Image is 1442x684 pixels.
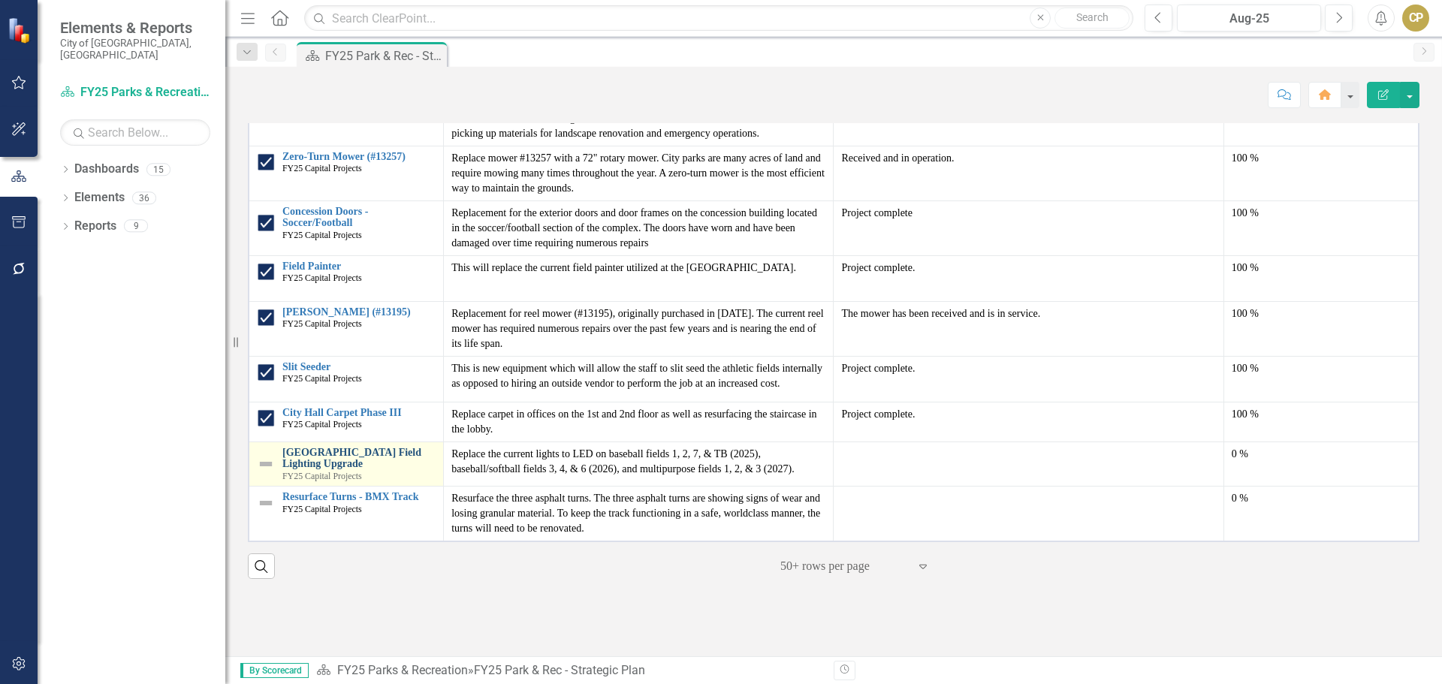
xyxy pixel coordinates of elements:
td: Double-Click to Edit [834,442,1223,487]
td: Double-Click to Edit [834,357,1223,402]
td: Double-Click to Edit Right Click for Context Menu [249,302,444,357]
p: Project complete [841,206,1215,221]
div: 100 % [1232,407,1410,422]
div: 36 [132,191,156,204]
p: Resurface the three asphalt turns. The three asphalt turns are showing signs of wear and losing g... [451,491,825,536]
a: [GEOGRAPHIC_DATA] Field Lighting Upgrade [282,447,436,470]
span: FY25 Capital Projects [282,163,362,173]
td: Double-Click to Edit [1223,256,1419,302]
div: 0 % [1232,491,1410,506]
button: Aug-25 [1177,5,1321,32]
div: Aug-25 [1182,10,1316,28]
img: Completed [257,263,275,281]
td: Double-Click to Edit [834,302,1223,357]
a: [PERSON_NAME] (#13195) [282,306,436,318]
p: Project complete. [841,261,1215,279]
div: 100 % [1232,361,1410,376]
div: 100 % [1232,206,1410,221]
span: Elements & Reports [60,19,210,37]
span: By Scorecard [240,663,309,678]
span: FY25 Capital Projects [282,230,362,240]
td: Double-Click to Edit [834,201,1223,256]
a: Field Painter [282,261,436,272]
div: FY25 Park & Rec - Strategic Plan [474,663,645,677]
p: Replace the current lights to LED on baseball fields 1, 2, 7, & TB (2025), baseball/softball fiel... [451,447,825,477]
td: Double-Click to Edit [1223,487,1419,542]
button: Search [1054,8,1130,29]
p: Received and in operation. [841,151,1215,166]
td: Double-Click to Edit Right Click for Context Menu [249,442,444,487]
a: FY25 Parks & Recreation [337,663,468,677]
button: CP [1402,5,1429,32]
span: FY25 Capital Projects [282,373,362,384]
td: Double-Click to Edit [1223,402,1419,442]
td: Double-Click to Edit Right Click for Context Menu [249,402,444,442]
input: Search Below... [60,119,210,146]
td: Double-Click to Edit Right Click for Context Menu [249,256,444,302]
td: Double-Click to Edit [1223,201,1419,256]
div: 15 [146,163,170,176]
span: Search [1076,11,1109,23]
img: Not Defined [257,494,275,512]
a: City Hall Carpet Phase III [282,407,436,418]
td: Double-Click to Edit [1223,302,1419,357]
img: Completed [257,153,275,171]
p: Replacement for reel mower (#13195), originally purchased in [DATE]. The current reel mower has r... [451,306,825,351]
span: FY25 Capital Projects [282,273,362,283]
p: Replace carpet in offices on the 1st and 2nd floor as well as resurfacing the staircase in the lo... [451,407,825,437]
small: City of [GEOGRAPHIC_DATA], [GEOGRAPHIC_DATA] [60,37,210,62]
span: FY25 Capital Projects [282,318,362,329]
a: Dashboards [74,161,139,178]
td: Double-Click to Edit [1223,357,1419,402]
div: 100 % [1232,306,1410,321]
input: Search ClearPoint... [304,5,1133,32]
a: Elements [74,189,125,206]
a: FY25 Parks & Recreation [60,84,210,101]
img: Completed [257,363,275,381]
td: Double-Click to Edit [1223,442,1419,487]
p: Replacement for the exterior doors and door frames on the concession building located in the socc... [451,206,825,251]
td: Double-Click to Edit [444,402,834,442]
a: Zero-Turn Mower (#13257) [282,151,436,162]
td: Double-Click to Edit [834,402,1223,442]
div: 100 % [1232,151,1410,166]
td: Double-Click to Edit [1223,146,1419,201]
td: Double-Click to Edit [444,487,834,542]
p: The mower has been received and is in service. [841,306,1215,321]
a: Resurface Turns - BMX Track [282,491,436,502]
p: Project complete. [841,361,1215,379]
span: FY25 Capital Projects [282,419,362,429]
span: FY25 Capital Projects [282,504,362,514]
td: Double-Click to Edit [444,201,834,256]
div: 100 % [1232,261,1410,276]
td: Double-Click to Edit [444,256,834,302]
a: Slit Seeder [282,361,436,372]
td: Double-Click to Edit [834,146,1223,201]
td: Double-Click to Edit Right Click for Context Menu [249,487,444,542]
span: FY25 Capital Projects [282,471,362,481]
a: Concession Doors - Soccer/Football [282,206,436,229]
img: Not Defined [257,455,275,473]
img: ClearPoint Strategy [8,17,34,43]
td: Double-Click to Edit [834,256,1223,302]
td: Double-Click to Edit Right Click for Context Menu [249,357,444,402]
a: Reports [74,218,116,235]
td: Double-Click to Edit [444,442,834,487]
img: Completed [257,309,275,327]
img: Completed [257,409,275,427]
td: Double-Click to Edit [834,487,1223,542]
td: Double-Click to Edit [444,146,834,201]
td: Double-Click to Edit Right Click for Context Menu [249,201,444,256]
div: 0 % [1232,447,1410,462]
div: » [316,662,822,679]
p: Project complete. [841,407,1215,422]
div: 9 [124,220,148,233]
td: Double-Click to Edit [444,357,834,402]
img: Completed [257,214,275,232]
p: This will replace the current field painter utilized at the [GEOGRAPHIC_DATA]. [451,261,825,276]
p: This is new equipment which will allow the staff to slit seed the athletic fields internally as o... [451,361,825,391]
p: Replace mower #13257 with a 72" rotary mower. City parks are many acres of land and require mowin... [451,151,825,196]
div: FY25 Park & Rec - Strategic Plan [325,47,443,65]
td: Double-Click to Edit [444,302,834,357]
